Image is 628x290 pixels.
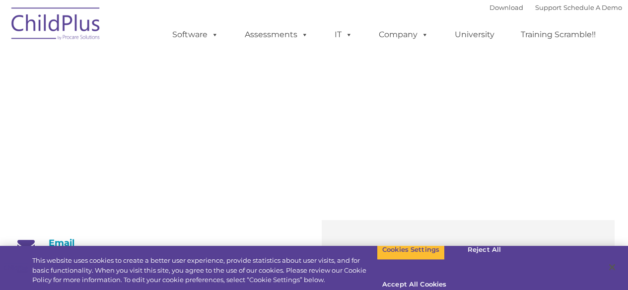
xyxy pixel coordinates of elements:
button: Cookies Settings [377,239,445,260]
a: University [445,25,504,45]
div: This website uses cookies to create a better user experience, provide statistics about user visit... [32,256,377,285]
h4: Email [14,237,307,248]
img: ChildPlus by Procare Solutions [6,0,106,50]
a: Training Scramble!! [511,25,606,45]
a: Software [162,25,228,45]
button: Reject All [453,239,515,260]
a: Schedule A Demo [563,3,622,11]
a: IT [325,25,362,45]
font: | [489,3,622,11]
a: Download [489,3,523,11]
a: Company [369,25,438,45]
a: Assessments [235,25,318,45]
button: Close [601,256,623,278]
a: Support [535,3,561,11]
